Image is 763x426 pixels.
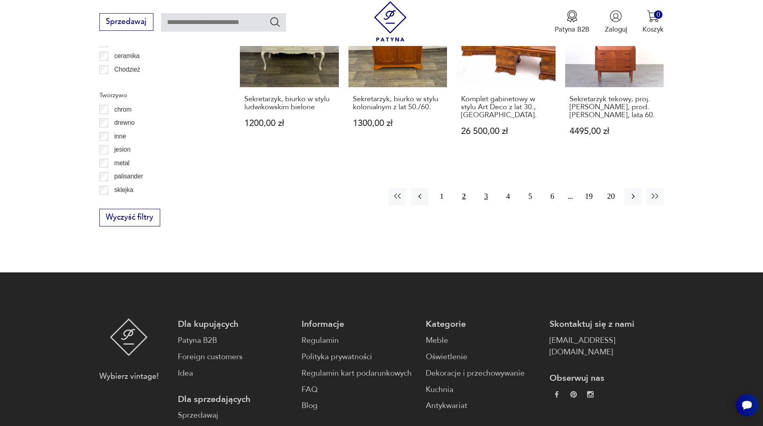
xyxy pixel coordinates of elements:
[114,78,138,88] p: Ćmielów
[426,384,540,396] a: Kuchnia
[426,368,540,379] a: Dekoracje i przechowywanie
[426,400,540,412] a: Antykwariat
[110,318,148,356] img: Patyna - sklep z meblami i dekoracjami vintage
[114,51,139,61] p: ceramika
[550,372,664,384] p: Obserwuj nas
[114,171,143,182] p: palisander
[461,95,551,120] h3: Komplet gabinetowy w stylu Art Deco z lat 30., [GEOGRAPHIC_DATA].
[426,318,540,330] p: Kategorie
[353,119,443,128] p: 1300,00 zł
[580,188,598,205] button: 19
[566,10,578,22] img: Ikona medalu
[433,188,450,205] button: 1
[178,335,292,346] a: Patyna B2B
[605,25,627,34] p: Zaloguj
[178,410,292,421] a: Sprzedawaj
[550,318,664,330] p: Skontaktuj się z nami
[114,144,131,155] p: jesion
[302,318,416,330] p: Informacje
[244,119,334,128] p: 1200,00 zł
[114,131,126,142] p: inne
[114,64,140,75] p: Chodzież
[736,394,758,416] iframe: Smartsupp widget button
[587,391,594,398] img: c2fd9cf7f39615d9d6839a72ae8e59e5.webp
[114,158,129,168] p: metal
[642,10,664,34] button: 0Koszyk
[605,10,627,34] button: Zaloguj
[550,335,664,358] a: [EMAIL_ADDRESS][DOMAIN_NAME]
[302,400,416,412] a: Blog
[555,10,590,34] button: Patyna B2B
[554,391,560,398] img: da9060093f698e4c3cedc1453eec5031.webp
[269,16,281,28] button: Szukaj
[499,188,517,205] button: 4
[302,335,416,346] a: Regulamin
[114,198,129,209] p: szkło
[602,188,620,205] button: 20
[477,188,495,205] button: 3
[302,384,416,396] a: FAQ
[244,95,334,112] h3: Sekretarzyk, biurko w stylu ludwikowskim bielone
[99,209,160,226] button: Wyczyść filtry
[570,127,660,136] p: 4495,00 zł
[99,90,217,100] p: Tworzywo
[99,13,153,31] button: Sprzedawaj
[555,10,590,34] a: Ikona medaluPatyna B2B
[570,391,577,398] img: 37d27d81a828e637adc9f9cb2e3d3a8a.webp
[544,188,561,205] button: 6
[178,318,292,330] p: Dla kupujących
[426,351,540,363] a: Oświetlenie
[99,371,159,382] p: Wybierz vintage!
[178,351,292,363] a: Foreign customers
[610,10,622,22] img: Ikonka użytkownika
[555,25,590,34] p: Patyna B2B
[642,25,664,34] p: Koszyk
[426,335,540,346] a: Meble
[570,95,660,120] h3: Sekretarzyk tekowy, proj. [PERSON_NAME], prod. [PERSON_NAME], lata 60.
[647,10,659,22] img: Ikona koszyka
[114,118,135,128] p: drewno
[114,185,133,195] p: sklejka
[99,19,153,26] a: Sprzedawaj
[302,368,416,379] a: Regulamin kart podarunkowych
[654,10,662,19] div: 0
[302,351,416,363] a: Polityka prywatności
[178,394,292,405] p: Dla sprzedających
[178,368,292,379] a: Idea
[114,104,131,115] p: chrom
[461,127,551,136] p: 26 500,00 zł
[353,95,443,112] h3: Sekretarzyk, biurko w stylu kolonialnym z lat 50./60.
[455,188,473,205] button: 2
[370,1,411,42] img: Patyna - sklep z meblami i dekoracjami vintage
[521,188,539,205] button: 5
